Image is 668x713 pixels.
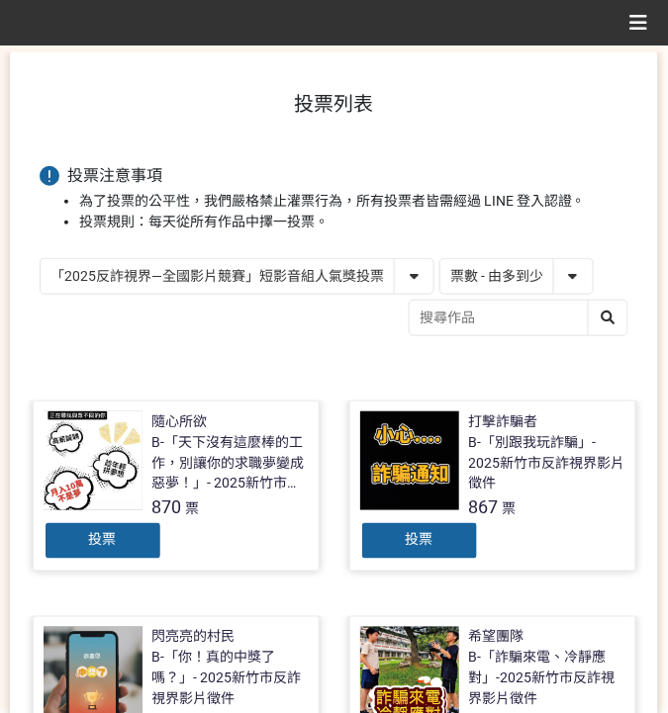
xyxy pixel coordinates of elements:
div: B-「你！真的中獎了嗎？」- 2025新竹市反詐視界影片徵件 [152,648,309,710]
span: 票 [503,501,517,517]
li: 投票規則：每天從所有作品中擇一投票。 [79,212,628,232]
span: 票 [186,501,200,517]
span: 投票 [89,532,117,548]
div: 希望團隊 [469,627,525,648]
span: 867 [469,497,499,518]
div: B-「詐騙來電、冷靜應對」-2025新竹市反詐視界影片徵件 [469,648,625,710]
span: 投票 [406,532,433,548]
span: 870 [152,497,182,518]
div: 打擊詐騙者 [469,411,538,432]
li: 為了投票的公平性，我們嚴格禁止灌票行為，所有投票者皆需經過 LINE 登入認證。 [79,191,628,212]
div: B-「天下沒有這麼棒的工作，別讓你的求職夢變成惡夢！」- 2025新竹市反詐視界影片徵件 [152,432,309,494]
span: 投票注意事項 [67,166,162,185]
div: 閃亮亮的村民 [152,627,236,648]
h1: 投票列表 [40,92,628,116]
a: 打擊詐騙者B-「別跟我玩詐騙」- 2025新竹市反詐視界影片徵件867票投票 [349,401,636,572]
input: 搜尋作品 [410,301,627,335]
div: B-「別跟我玩詐騙」- 2025新竹市反詐視界影片徵件 [469,432,625,494]
a: 隨心所欲B-「天下沒有這麼棒的工作，別讓你的求職夢變成惡夢！」- 2025新竹市反詐視界影片徵件870票投票 [33,401,320,572]
div: 隨心所欲 [152,411,208,432]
